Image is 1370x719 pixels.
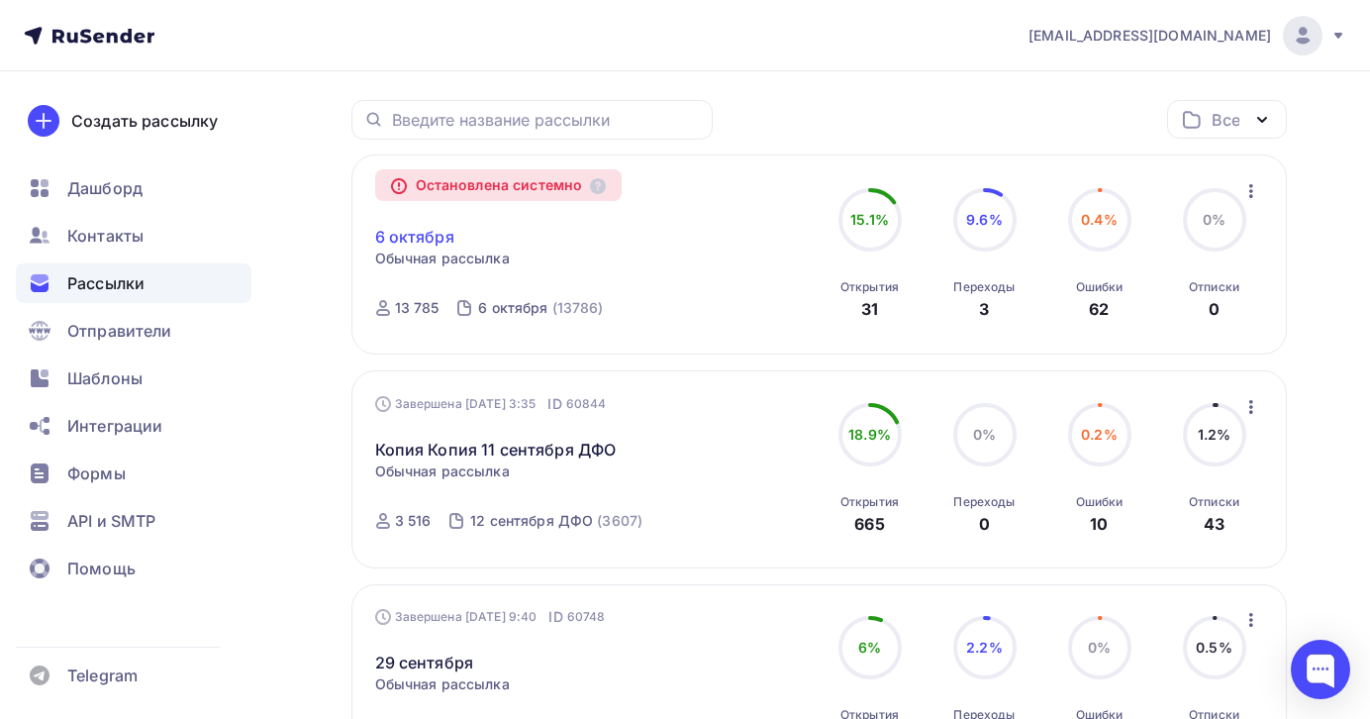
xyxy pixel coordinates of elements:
span: ID [548,607,562,627]
span: 9.6% [966,211,1003,228]
a: 6 октября (13786) [476,292,605,324]
span: 6% [858,639,881,656]
div: 0 [979,512,990,536]
span: 15.1% [850,211,889,228]
div: 0 [1209,297,1220,321]
div: 13 785 [395,298,440,318]
div: Переходы [953,279,1015,295]
span: Интеграции [67,414,162,438]
a: Рассылки [16,263,251,303]
div: Создать рассылку [71,109,218,133]
div: Отписки [1189,279,1239,295]
span: 18.9% [848,426,891,443]
div: 31 [861,297,878,321]
div: 6 октября [478,298,547,318]
span: 0% [973,426,996,443]
span: API и SMTP [67,509,155,533]
a: 6 октября [375,225,454,249]
span: Контакты [67,224,144,248]
span: Дашборд [67,176,143,200]
a: [EMAIL_ADDRESS][DOMAIN_NAME] [1028,16,1346,55]
span: Помощь [67,557,136,580]
span: 2.2% [966,639,1003,656]
div: 62 [1089,297,1109,321]
div: Открытия [840,279,899,295]
div: 43 [1204,512,1224,536]
div: Открытия [840,494,899,510]
span: 0% [1203,211,1225,228]
span: 60844 [566,394,607,414]
div: Ошибки [1076,279,1124,295]
span: 1.2% [1198,426,1231,443]
span: Рассылки [67,271,145,295]
span: Отправители [67,319,172,343]
div: Отписки [1189,494,1239,510]
div: Переходы [953,494,1015,510]
div: Ошибки [1076,494,1124,510]
div: Остановлена системно [375,169,623,201]
div: 3 [979,297,989,321]
a: Копия Копия 11 сентября ДФО [375,438,617,462]
span: 60748 [567,607,606,627]
span: Обычная рассылка [375,462,510,481]
a: Шаблоны [16,359,251,398]
a: 29 сентября [375,651,474,674]
div: (13786) [552,298,604,318]
span: Шаблоны [67,366,143,390]
span: [EMAIL_ADDRESS][DOMAIN_NAME] [1028,26,1271,46]
div: Завершена [DATE] 9:40 [375,607,606,627]
span: 0.2% [1081,426,1118,443]
span: 0.5% [1196,639,1232,656]
a: 12 сентября ДФО (3607) [468,505,644,537]
span: 0.4% [1081,211,1118,228]
button: Все [1167,100,1287,139]
div: Все [1212,108,1239,132]
div: 3 516 [395,511,432,531]
span: 0% [1088,639,1111,656]
span: Telegram [67,664,138,687]
a: Отправители [16,311,251,351]
a: Контакты [16,216,251,256]
span: Обычная рассылка [375,674,510,694]
div: 10 [1090,512,1108,536]
input: Введите название рассылки [392,109,701,131]
div: (3607) [597,511,642,531]
span: Формы [67,462,126,485]
div: 12 сентября ДФО [470,511,593,531]
a: Формы [16,454,251,493]
div: 665 [854,512,884,536]
div: Завершена [DATE] 3:35 [375,394,607,414]
a: Дашборд [16,168,251,208]
span: Обычная рассылка [375,249,510,268]
span: ID [547,394,561,414]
